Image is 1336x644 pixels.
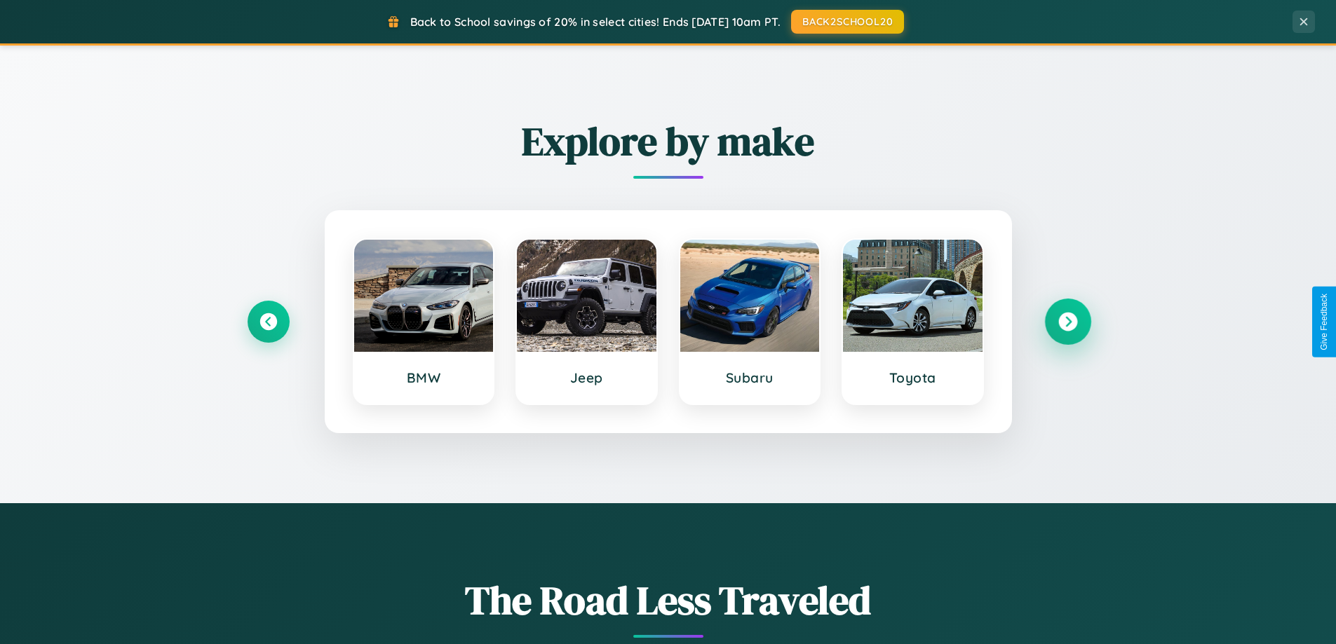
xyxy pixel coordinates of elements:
[1319,294,1329,350] div: Give Feedback
[368,369,480,386] h3: BMW
[857,369,969,386] h3: Toyota
[248,573,1089,627] h1: The Road Less Traveled
[410,15,781,29] span: Back to School savings of 20% in select cities! Ends [DATE] 10am PT.
[791,10,904,34] button: BACK2SCHOOL20
[531,369,642,386] h3: Jeep
[694,369,806,386] h3: Subaru
[248,114,1089,168] h2: Explore by make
